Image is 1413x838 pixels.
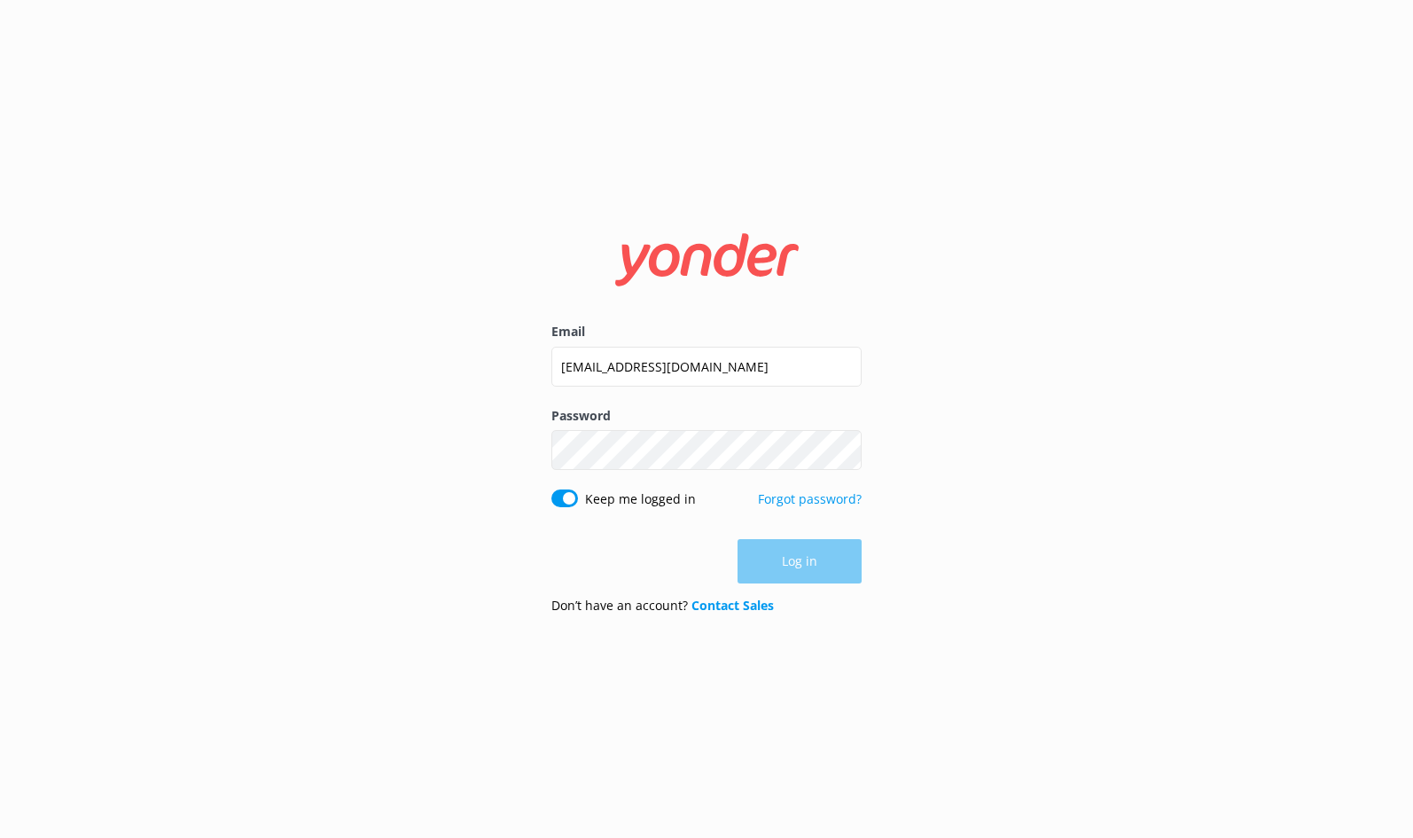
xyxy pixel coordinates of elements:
label: Email [551,322,862,341]
a: Forgot password? [758,490,862,507]
button: Show password [826,433,862,468]
input: user@emailaddress.com [551,347,862,387]
a: Contact Sales [691,597,774,614]
label: Password [551,406,862,426]
p: Don’t have an account? [551,596,774,615]
label: Keep me logged in [585,489,696,509]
